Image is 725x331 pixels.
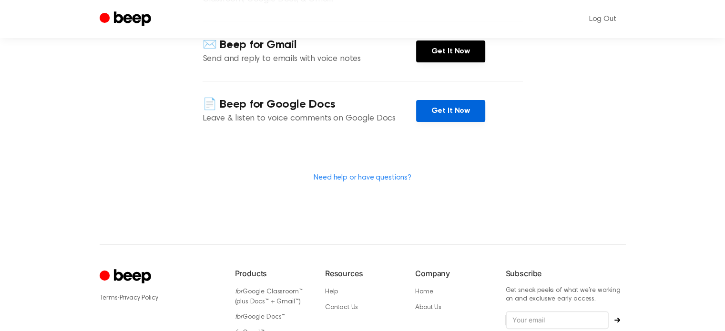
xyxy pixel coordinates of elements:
p: Leave & listen to voice comments on Google Docs [203,112,416,125]
a: Help [325,289,338,295]
h4: 📄 Beep for Google Docs [203,97,416,112]
a: Privacy Policy [120,295,158,301]
a: Home [415,289,433,295]
a: Cruip [100,268,153,286]
h4: ✉️ Beep for Gmail [203,37,416,53]
h6: Products [235,268,310,279]
h6: Resources [325,268,400,279]
a: Get It Now [416,100,485,122]
a: Need help or have questions? [314,174,411,181]
a: Beep [100,10,153,29]
div: · [100,293,220,303]
i: for [235,314,243,321]
a: Terms [100,295,118,301]
h6: Subscribe [506,268,626,279]
a: About Us [415,304,441,311]
p: Send and reply to emails with voice notes [203,53,416,66]
a: Contact Us [325,304,358,311]
a: forGoogle Classroom™ (plus Docs™ + Gmail™) [235,289,303,305]
i: for [235,289,243,295]
p: Get sneak peeks of what we’re working on and exclusive early access. [506,287,626,303]
button: Subscribe [609,317,626,323]
a: forGoogle Docs™ [235,314,286,321]
a: Get It Now [416,40,485,62]
input: Your email [506,311,609,329]
h6: Company [415,268,490,279]
a: Log Out [580,8,626,30]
